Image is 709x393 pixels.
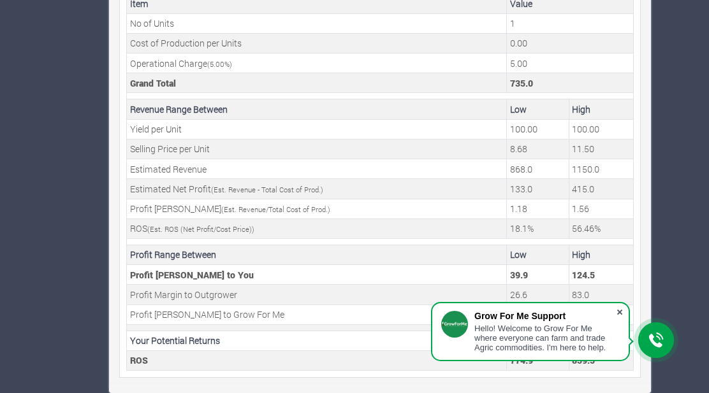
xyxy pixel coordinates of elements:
td: Your estimated minimum Profit Margin (Estimated Revenue/Total Cost of Production) [507,199,569,218]
td: Your estimated minimum Yield per Unit [507,119,569,139]
td: Your estimated Revenue expected (Grand Total * Min. Est. Revenue Percentage) [507,159,569,179]
td: No of Units [127,13,507,33]
td: This is the number of Units [507,13,634,33]
td: Cost of Production per Units [127,33,507,53]
td: Your estimated maximum Profit Margin (Estimated Revenue/Total Cost of Production) [569,199,633,218]
td: Your estimated Profit to be made (Estimated Revenue - Total Cost of Production) [569,179,633,199]
td: Estimated Revenue [127,159,507,179]
b: Grand Total [130,77,176,89]
small: ( %) [207,59,232,69]
td: Your Profit Margin (Max Estimated Profit * Profit Margin) [569,265,633,285]
td: ROS [127,350,507,370]
td: Your Profit Margin (Min Estimated Profit * Profit Margin) [507,265,569,285]
td: Estimated Net Profit [127,179,507,199]
div: Hello! Welcome to Grow For Me where everyone can farm and trade Agric commodities. I'm here to help. [474,324,616,352]
span: 5.00 [210,59,224,69]
b: Low [510,103,527,115]
td: ROS [127,218,507,238]
td: Your estimated minimum ROS (Net Profit/Cost Price) [507,218,569,238]
div: Grow For Me Support [474,311,616,321]
td: Outgrower Profit Margin (Min Estimated Profit * Outgrower Profit Margin) [507,285,569,304]
td: Your estimated Profit to be made (Estimated Revenue - Total Cost of Production) [507,179,569,199]
td: Yield per Unit [127,119,507,139]
td: Profit Margin to Outgrower [127,285,507,304]
td: This is the Total Cost. (Units Cost + (Operational Charge * Units Cost)) * No of Units [507,73,634,93]
td: Selling Price per Unit [127,139,507,159]
td: Outgrower Profit Margin (Max Estimated Profit * Outgrower Profit Margin) [569,285,633,304]
small: (Est. Revenue - Total Cost of Prod.) [211,185,323,194]
b: Low [510,248,527,261]
td: Your estimated maximum ROS (Net Profit/Cost Price) [569,218,633,238]
td: Profit [PERSON_NAME] [127,199,507,218]
td: Operational Charge [127,54,507,73]
td: Your estimated maximum Yield per Unit [569,119,633,139]
td: Profit [PERSON_NAME] to You [127,265,507,285]
td: Your estimated Revenue expected (Grand Total * Max. Est. Revenue Percentage) [569,159,633,179]
b: High [572,248,590,261]
td: Your estimated minimum Selling Price per Unit [507,139,569,159]
td: This is the cost of a Units [507,33,634,53]
small: (Est. ROS (Net Profit/Cost Price)) [147,224,254,234]
b: Your Potential Returns [130,334,220,347]
td: This is the operational charge by Grow For Me [507,54,634,73]
b: High [572,103,590,115]
b: Profit Range Between [130,248,216,261]
b: Revenue Range Between [130,103,228,115]
td: Profit [PERSON_NAME] to Grow For Me [127,304,507,324]
small: (Est. Revenue/Total Cost of Prod.) [221,204,330,214]
td: Your estimated maximum Selling Price per Unit [569,139,633,159]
